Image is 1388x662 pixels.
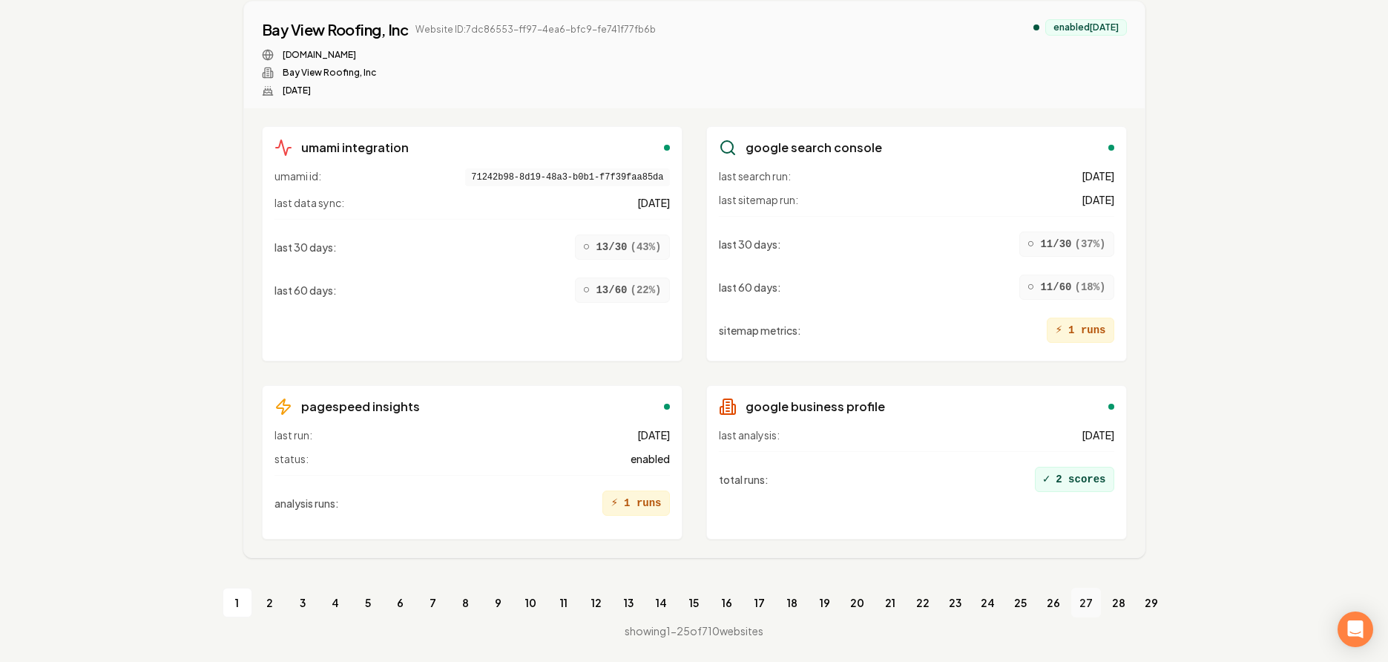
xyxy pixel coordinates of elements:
[415,24,656,36] span: Website ID: 7dc86553-ff97-4ea6-bfc9-fe741f77fb6b
[418,588,448,617] a: 7
[719,168,791,183] span: last search run:
[516,588,546,617] a: 10
[719,427,780,442] span: last analysis:
[1137,588,1166,617] a: 29
[262,49,657,61] div: Website
[1027,278,1035,296] span: ○
[719,280,781,295] span: last 60 days :
[274,240,337,255] span: last 30 days :
[1043,471,1050,488] span: ✓
[630,240,661,255] span: ( 43 %)
[274,451,309,466] span: status:
[274,283,337,298] span: last 60 days :
[451,588,481,617] a: 8
[484,588,513,617] a: 9
[465,168,669,186] span: 71242b98-8d19-48a3-b0b1-f7f39faa85da
[274,496,339,511] span: analysis runs :
[746,139,882,157] h3: google search console
[223,588,252,617] a: 1
[1108,404,1114,410] div: enabled
[243,588,1145,617] nav: pagination
[1045,19,1127,36] div: enabled [DATE]
[1027,235,1035,253] span: ○
[611,494,618,512] span: ⚡
[637,195,670,210] span: [DATE]
[283,49,356,61] a: [DOMAIN_NAME]
[288,588,318,617] a: 3
[719,192,798,207] span: last sitemap run:
[262,19,409,40] a: Bay View Roofing, Inc
[875,588,905,617] a: 21
[1006,588,1036,617] a: 25
[1074,237,1105,252] span: ( 37 %)
[745,588,774,617] a: 17
[1019,232,1114,257] div: 11/30
[614,588,644,617] a: 13
[631,451,670,466] span: enabled
[1071,588,1101,617] a: 27
[746,398,885,416] h3: google business profile
[664,145,670,151] div: enabled
[973,588,1003,617] a: 24
[1035,467,1114,492] div: 2 scores
[274,195,344,210] span: last data sync:
[255,588,285,617] a: 2
[274,427,312,442] span: last run:
[1082,427,1114,442] span: [DATE]
[908,588,938,617] a: 22
[1338,612,1373,647] div: Open Intercom Messenger
[1047,318,1114,343] div: 1 runs
[301,139,409,157] h3: umami integration
[630,283,661,298] span: ( 22 %)
[1082,168,1114,183] span: [DATE]
[810,588,840,617] a: 19
[274,168,321,186] span: umami id:
[1104,588,1134,617] a: 28
[843,588,872,617] a: 20
[320,588,350,617] a: 4
[712,588,742,617] a: 16
[386,588,415,617] a: 6
[1019,275,1114,300] div: 11/60
[1074,280,1105,295] span: ( 18 %)
[637,427,670,442] span: [DATE]
[647,588,677,617] a: 14
[719,323,801,338] span: sitemap metrics :
[680,588,709,617] a: 15
[602,491,669,516] div: 1 runs
[777,588,807,617] a: 18
[575,235,670,260] div: 13/30
[719,237,781,252] span: last 30 days :
[582,588,611,617] a: 12
[1033,24,1039,30] div: analytics enabled
[719,472,769,487] span: total runs :
[549,588,579,617] a: 11
[583,238,591,256] span: ○
[1082,192,1114,207] span: [DATE]
[941,588,970,617] a: 23
[583,281,591,299] span: ○
[353,588,383,617] a: 5
[1039,588,1068,617] a: 26
[625,623,763,638] div: showing 1 - 25 of 710 websites
[301,398,420,416] h3: pagespeed insights
[1055,321,1062,339] span: ⚡
[575,278,670,303] div: 13/60
[664,404,670,410] div: enabled
[1108,145,1114,151] div: enabled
